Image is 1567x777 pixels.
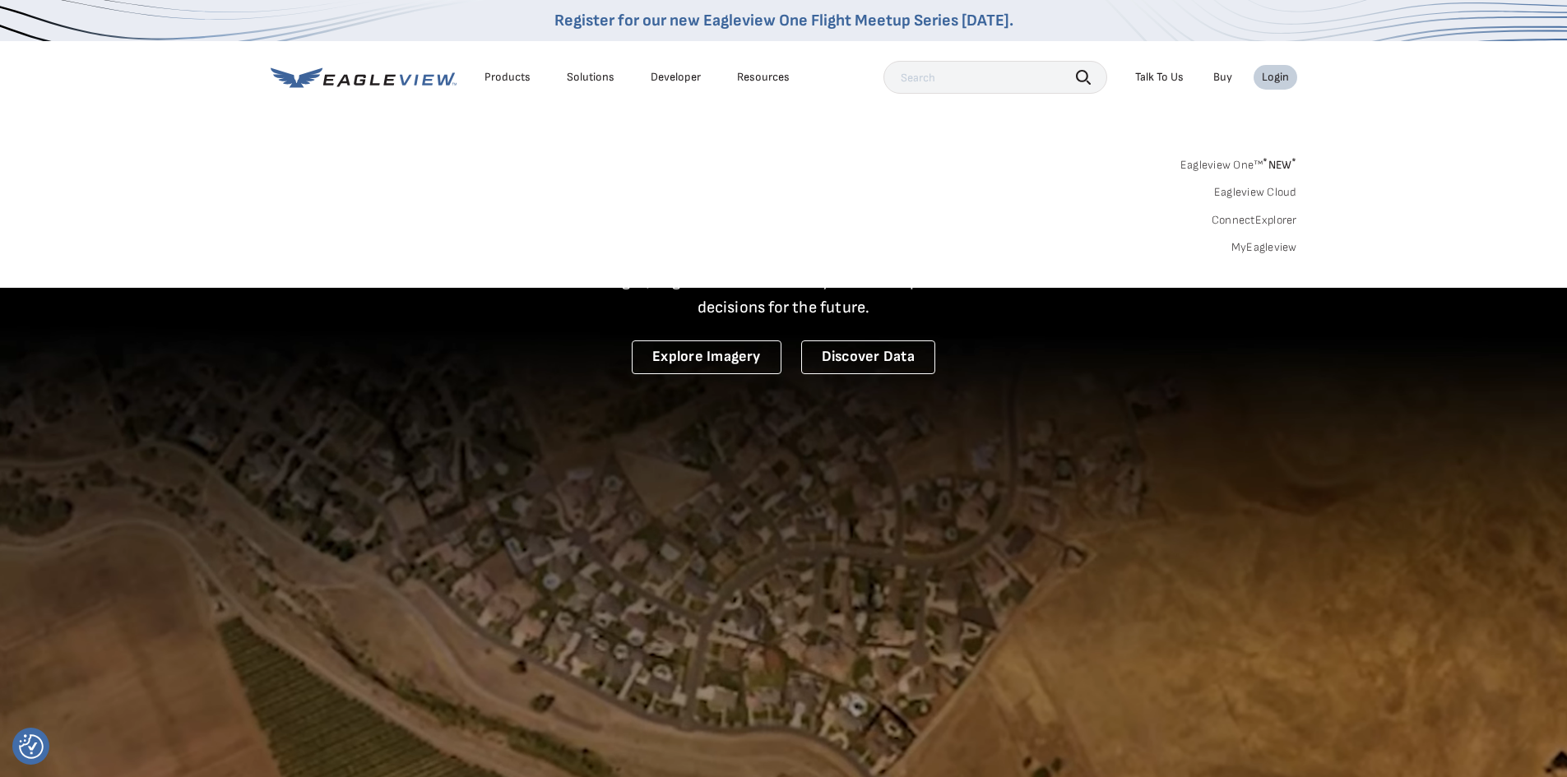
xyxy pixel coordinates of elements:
[632,340,781,374] a: Explore Imagery
[651,70,701,85] a: Developer
[883,61,1107,94] input: Search
[19,734,44,759] img: Revisit consent button
[1263,158,1296,172] span: NEW
[1231,240,1297,255] a: MyEagleview
[484,70,531,85] div: Products
[567,70,614,85] div: Solutions
[554,11,1013,30] a: Register for our new Eagleview One Flight Meetup Series [DATE].
[1214,185,1297,200] a: Eagleview Cloud
[1180,153,1297,172] a: Eagleview One™*NEW*
[737,70,790,85] div: Resources
[1135,70,1184,85] div: Talk To Us
[1212,213,1297,228] a: ConnectExplorer
[1262,70,1289,85] div: Login
[1213,70,1232,85] a: Buy
[801,340,935,374] a: Discover Data
[19,734,44,759] button: Consent Preferences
